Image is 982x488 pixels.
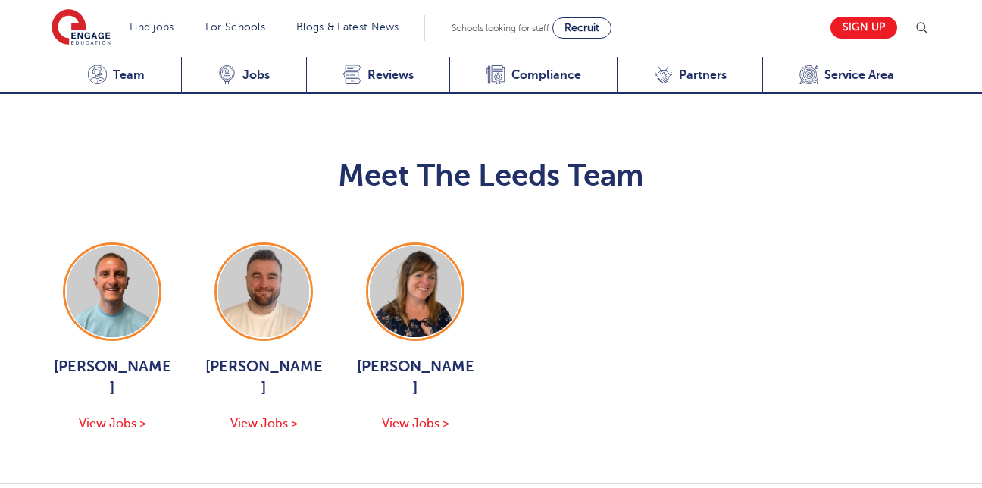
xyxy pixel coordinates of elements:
a: [PERSON_NAME] View Jobs > [52,242,173,433]
span: View Jobs > [382,417,449,430]
span: Service Area [824,67,894,83]
a: Service Area [762,57,930,94]
span: Jobs [242,67,270,83]
span: [PERSON_NAME] [52,356,173,399]
span: View Jobs > [79,417,146,430]
a: Find jobs [130,21,174,33]
a: Reviews [306,57,450,94]
a: Jobs [181,57,306,94]
h2: Meet The Leeds Team [52,158,930,194]
span: Team [113,67,145,83]
a: Recruit [552,17,611,39]
span: [PERSON_NAME] [203,356,324,399]
a: [PERSON_NAME] View Jobs > [355,242,476,433]
span: Reviews [367,67,414,83]
a: Sign up [830,17,897,39]
img: Engage Education [52,9,111,47]
img: Joanne Wright [370,246,461,337]
span: Partners [679,67,727,83]
span: View Jobs > [230,417,298,430]
a: Blogs & Latest News [296,21,399,33]
img: George Dignam [67,246,158,337]
a: Compliance [449,57,617,94]
span: Recruit [564,22,599,33]
span: [PERSON_NAME] [355,356,476,399]
a: [PERSON_NAME] View Jobs > [203,242,324,433]
a: Team [52,57,181,94]
span: Schools looking for staff [452,23,549,33]
span: Compliance [511,67,581,83]
a: Partners [617,57,762,94]
img: Chris Rushton [218,246,309,337]
a: For Schools [205,21,265,33]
